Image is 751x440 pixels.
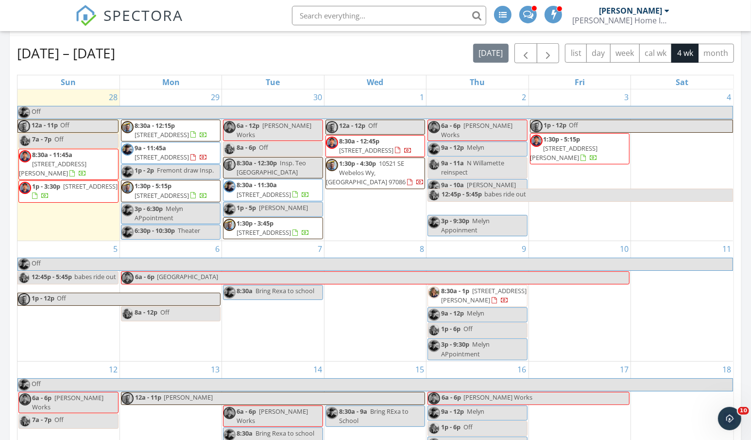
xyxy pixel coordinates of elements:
a: Go to October 17, 2025 [618,362,631,377]
span: [PERSON_NAME] dental [441,180,516,198]
img: murphy_home_inspection_portland_5.png [121,226,134,238]
img: murphy_home_inspection_portland_5.png [428,340,440,352]
img: untitled.jpg [428,286,440,299]
td: Go to October 4, 2025 [631,89,733,241]
a: Go to October 18, 2025 [720,362,733,377]
a: Go to October 14, 2025 [311,362,324,377]
span: Off [368,121,377,130]
span: 1p - 5p [237,203,256,212]
img: untitled.jpg [428,422,440,435]
span: Off [259,143,268,152]
span: 8:30a - 1p [441,286,469,295]
input: Search everything... [292,6,486,25]
a: Thursday [468,75,487,89]
button: month [698,44,734,63]
img: screen_shot_20220927_at_5.22.47_pm.png [121,121,134,133]
img: screen_shot_20220623_at_11.07.44_pm.png [19,150,31,162]
span: Off [32,259,41,267]
a: 1:30p - 5:15p [STREET_ADDRESS][PERSON_NAME] [530,135,598,162]
span: [STREET_ADDRESS][PERSON_NAME] [19,159,86,177]
span: Bring RExa to School [339,407,409,425]
a: 8:30a - 1p [STREET_ADDRESS][PERSON_NAME] [441,286,527,304]
span: 10 [738,407,749,415]
img: untitled.jpg [121,308,134,320]
a: 8:30a - 11:30a [STREET_ADDRESS] [223,179,323,201]
a: 8:30a - 1p [STREET_ADDRESS][PERSON_NAME] [427,285,527,307]
span: 8:30a [237,429,253,438]
a: 1p - 3:30p [STREET_ADDRESS] [18,180,119,202]
span: 3p - 6:30p [135,204,163,213]
a: Go to October 11, 2025 [720,241,733,257]
span: [STREET_ADDRESS] [339,146,393,155]
td: Go to September 29, 2025 [119,89,222,241]
span: 6a - 6p [32,393,51,402]
img: murphy_home_inspection_portland_5.png [121,166,134,178]
span: 8:30a - 11:30a [237,180,277,189]
img: murphy_home_inspection_portland_5.png [18,258,30,270]
img: murphy_home_inspection_portland_5.png [428,143,440,155]
a: 8:30a - 11:45a [STREET_ADDRESS][PERSON_NAME] [18,149,119,180]
td: Go to September 28, 2025 [17,89,119,241]
span: SPECTORA [103,5,183,25]
span: Off [54,415,64,424]
a: 8:30a - 12:15p [STREET_ADDRESS] [121,120,221,141]
a: Go to September 28, 2025 [107,89,119,105]
a: 8:30a - 12:45p [STREET_ADDRESS] [339,137,412,155]
img: screen_shot_20220623_at_11.07.44_pm.png [530,135,543,147]
span: 7a - 7p [32,135,51,143]
span: 1p - 2p [135,166,154,175]
img: screen_shot_20220623_at_11.07.44_pm.png [223,121,236,133]
a: Go to October 1, 2025 [418,89,426,105]
span: 9a - 12p [441,143,464,152]
td: Go to October 7, 2025 [222,241,324,362]
a: 1:30p - 3:45p [STREET_ADDRESS] [237,219,309,237]
span: 12a - 11p [31,120,58,132]
span: 12a - 11p [135,392,162,405]
div: Murphy Home Inspection [572,16,669,25]
span: 12:45p - 5:45p [441,189,482,201]
span: 1:30p - 5:15p [135,181,171,190]
button: list [565,44,587,63]
a: SPECTORA [75,13,183,34]
span: Fremont draw Insp. [157,166,214,175]
td: Go to October 11, 2025 [631,241,733,362]
h2: [DATE] – [DATE] [17,43,115,63]
span: [PERSON_NAME] Works [237,121,311,139]
a: Tuesday [264,75,282,89]
a: 9a - 11:45a [STREET_ADDRESS] [135,143,207,161]
img: screen_shot_20220927_at_5.22.47_pm.png [18,293,30,305]
span: 1:30p - 4:30p [339,159,376,168]
span: Off [57,294,66,302]
span: 8a - 6p [237,143,256,152]
a: 8:30a - 12:45p [STREET_ADDRESS] [325,135,425,157]
span: 9a - 12p [441,309,464,317]
a: Wednesday [365,75,385,89]
img: murphy_home_inspection_portland_5.png [428,216,440,229]
span: babes ride out [74,272,116,281]
a: Go to October 15, 2025 [413,362,426,377]
td: Go to October 9, 2025 [427,241,529,362]
span: Bring Rexa to school [256,429,314,438]
img: The Best Home Inspection Software - Spectora [75,5,97,26]
td: Go to October 1, 2025 [324,89,426,241]
button: 4 wk [671,44,699,63]
span: 1p - 3:30p [32,182,60,191]
td: Go to October 5, 2025 [17,241,119,362]
a: 1:30p - 3:45p [STREET_ADDRESS] [223,217,323,239]
span: [PERSON_NAME] Works [441,121,512,139]
span: Theater [178,226,200,235]
img: murphy_home_inspection_portland_5.png [326,407,338,419]
a: 1:30p - 5:15p [STREET_ADDRESS] [135,181,207,199]
img: untitled.jpg [428,189,440,201]
img: untitled.jpg [18,272,30,284]
img: untitled.jpg [19,135,31,147]
span: Melyn [467,407,484,416]
a: Go to October 10, 2025 [618,241,631,257]
img: murphy_home_inspection_portland_5.png [428,309,440,321]
img: murphy_home_inspection_portland_5.png [428,180,440,193]
a: 1:30p - 5:15p [STREET_ADDRESS][PERSON_NAME] [530,133,630,165]
a: Go to October 16, 2025 [516,362,529,377]
span: 1p - 6p [441,422,461,431]
img: screen_shot_20220623_at_11.07.44_pm.png [19,182,31,194]
img: screen_shot_20220927_at_5.22.47_pm.png [326,121,338,133]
